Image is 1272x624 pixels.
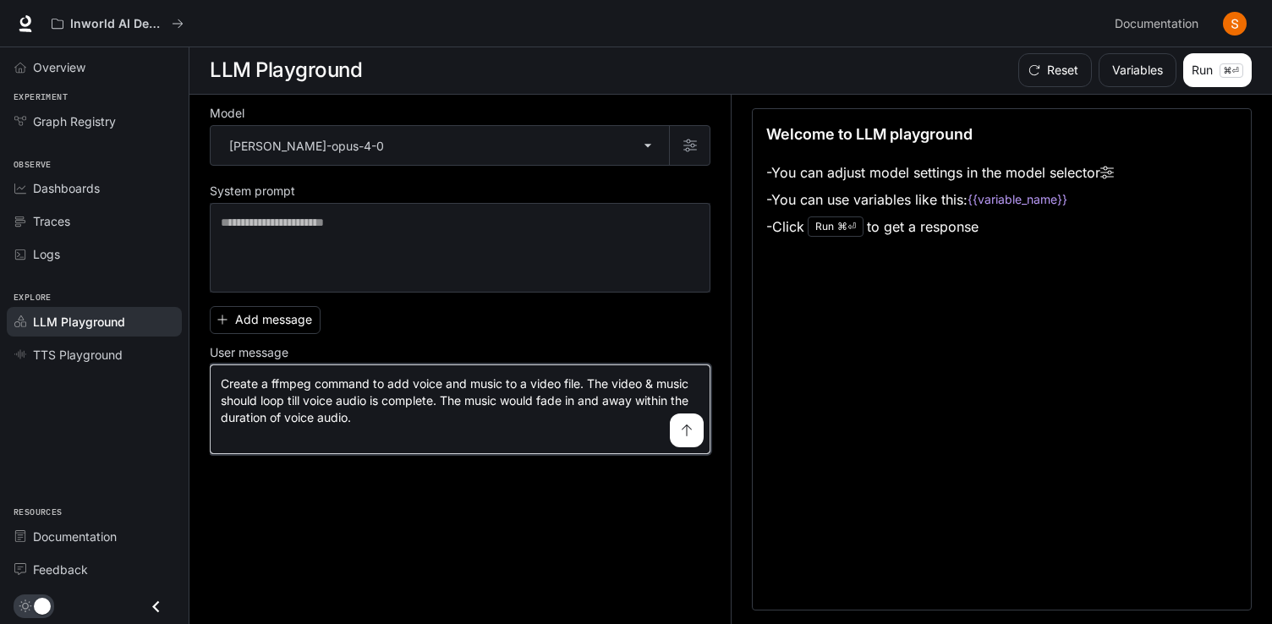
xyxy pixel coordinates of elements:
[210,185,295,197] p: System prompt
[7,555,182,584] a: Feedback
[7,173,182,203] a: Dashboards
[33,212,70,230] span: Traces
[7,307,182,337] a: LLM Playground
[70,17,165,31] p: Inworld AI Demos
[968,191,1067,208] code: {{variable_name}}
[7,206,182,236] a: Traces
[7,239,182,269] a: Logs
[44,7,191,41] button: All workspaces
[808,216,864,237] div: Run
[766,159,1114,186] li: - You can adjust model settings in the model selector
[33,313,125,331] span: LLM Playground
[1183,53,1252,87] button: Run⌘⏎
[137,589,175,624] button: Close drawer
[33,561,88,578] span: Feedback
[1108,7,1211,41] a: Documentation
[210,306,321,334] button: Add message
[210,53,362,87] h1: LLM Playground
[33,58,85,76] span: Overview
[766,123,973,145] p: Welcome to LLM playground
[1115,14,1198,35] span: Documentation
[7,52,182,82] a: Overview
[33,346,123,364] span: TTS Playground
[1223,12,1247,36] img: User avatar
[7,107,182,136] a: Graph Registry
[33,179,100,197] span: Dashboards
[837,222,856,232] p: ⌘⏎
[210,107,244,119] p: Model
[33,112,116,130] span: Graph Registry
[1018,53,1092,87] button: Reset
[210,347,288,359] p: User message
[766,213,1114,240] li: - Click to get a response
[1218,7,1252,41] button: User avatar
[1099,53,1176,87] button: Variables
[1220,63,1243,78] p: ⌘⏎
[211,126,669,165] div: [PERSON_NAME]-opus-4-0
[766,186,1114,213] li: - You can use variables like this:
[33,245,60,263] span: Logs
[229,137,384,155] p: [PERSON_NAME]-opus-4-0
[33,528,117,545] span: Documentation
[7,340,182,369] a: TTS Playground
[34,596,51,615] span: Dark mode toggle
[7,522,182,551] a: Documentation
